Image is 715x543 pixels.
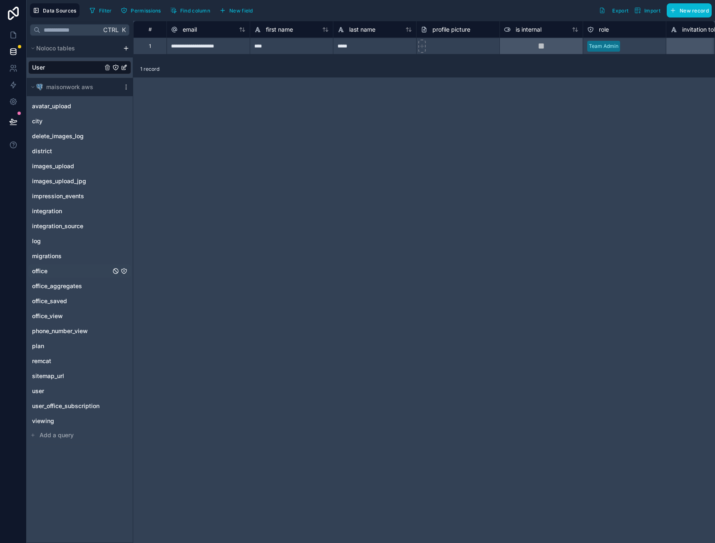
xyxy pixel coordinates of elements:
[140,66,159,72] span: 1 record
[149,43,151,50] div: 1
[99,7,112,14] span: Filter
[167,4,213,17] button: Find column
[183,25,197,34] span: email
[667,3,712,17] button: New record
[140,26,160,32] div: #
[599,25,609,34] span: role
[644,7,660,14] span: Import
[266,25,293,34] span: first name
[30,3,79,17] button: Data Sources
[349,25,375,34] span: last name
[631,3,663,17] button: Import
[180,7,210,14] span: Find column
[229,7,253,14] span: New field
[612,7,628,14] span: Export
[680,7,709,14] span: New record
[121,27,127,33] span: K
[216,4,256,17] button: New field
[432,25,470,34] span: profile picture
[118,4,167,17] a: Permissions
[86,4,115,17] button: Filter
[516,25,541,34] span: is internal
[102,25,119,35] span: Ctrl
[663,3,712,17] a: New record
[43,7,77,14] span: Data Sources
[131,7,161,14] span: Permissions
[596,3,631,17] button: Export
[589,42,618,50] div: Team Admin
[118,4,164,17] button: Permissions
